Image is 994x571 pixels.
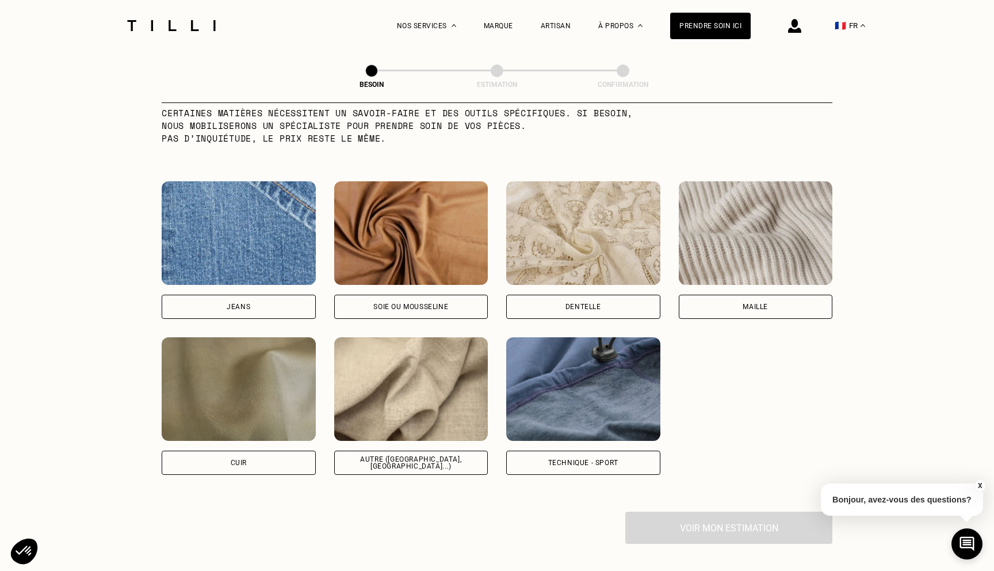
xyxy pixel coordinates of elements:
img: Tilli retouche vos vêtements en Dentelle [506,181,660,285]
a: Marque [484,22,513,30]
span: 🇫🇷 [835,20,846,31]
img: Logo du service de couturière Tilli [123,20,220,31]
div: Autre ([GEOGRAPHIC_DATA], [GEOGRAPHIC_DATA]...) [344,456,479,470]
div: Jeans [227,303,250,310]
img: Menu déroulant [452,24,456,27]
img: icône connexion [788,19,801,33]
div: Dentelle [565,303,601,310]
a: Artisan [541,22,571,30]
a: Prendre soin ici [670,13,751,39]
div: Besoin [314,81,429,89]
div: Technique - Sport [548,459,618,466]
img: Tilli retouche vos vêtements en Maille [679,181,833,285]
img: Tilli retouche vos vêtements en Cuir [162,337,316,441]
p: Bonjour, avez-vous des questions? [821,484,983,516]
div: Maille [743,303,768,310]
div: Confirmation [565,81,680,89]
img: Tilli retouche vos vêtements en Jeans [162,181,316,285]
div: Soie ou mousseline [373,303,448,310]
img: Tilli retouche vos vêtements en Autre (coton, jersey...) [334,337,488,441]
img: Tilli retouche vos vêtements en Technique - Sport [506,337,660,441]
div: Cuir [231,459,247,466]
img: Tilli retouche vos vêtements en Soie ou mousseline [334,181,488,285]
p: Certaines matières nécessitent un savoir-faire et des outils spécifiques. Si besoin, nous mobilis... [162,106,657,144]
div: Estimation [439,81,555,89]
button: X [974,479,985,492]
img: menu déroulant [861,24,865,27]
img: Menu déroulant à propos [638,24,643,27]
